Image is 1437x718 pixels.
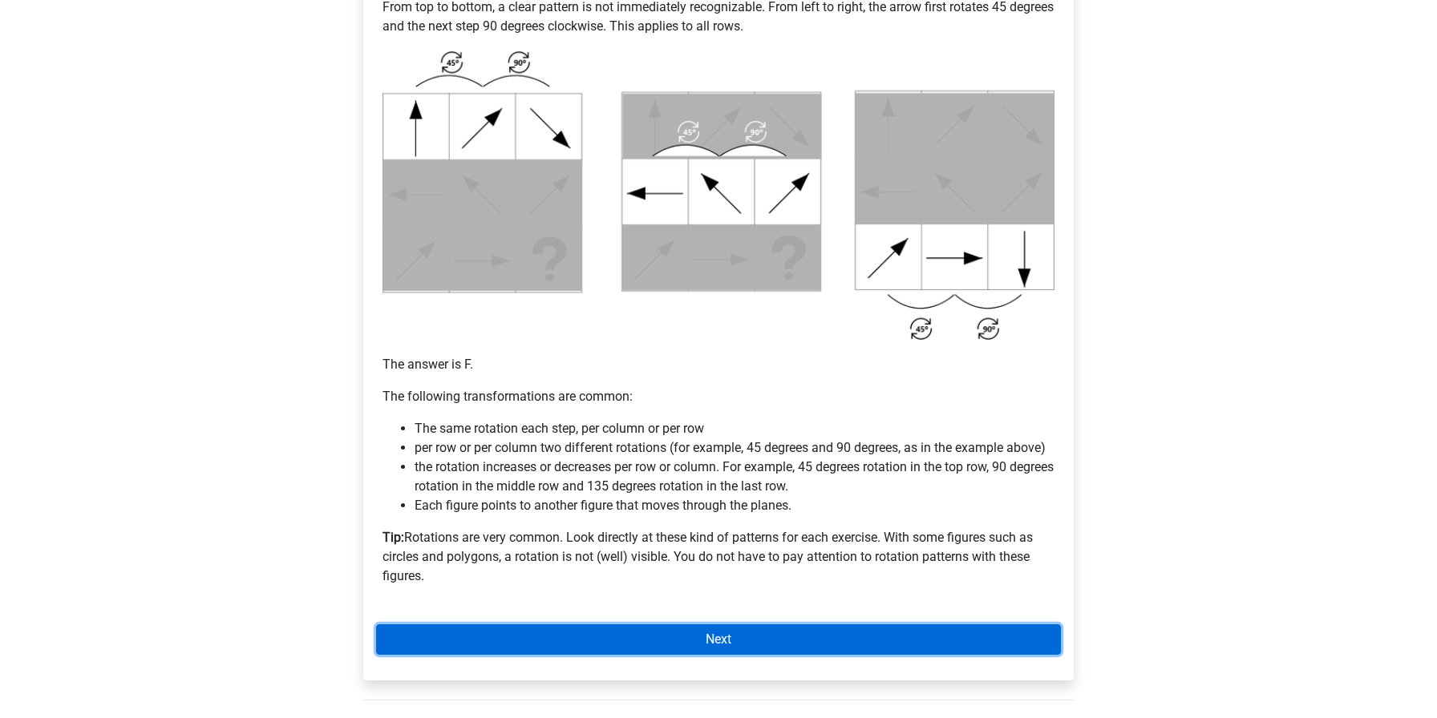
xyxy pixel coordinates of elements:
[415,458,1054,496] li: the rotation increases or decreases per row or column. For example, 45 degrees rotation in the to...
[376,624,1061,655] a: Next
[383,530,404,545] b: Tip:
[415,496,1054,515] li: Each figure points to another figure that moves through the planes.
[383,387,1054,406] p: The following transformations are common:
[415,438,1054,458] li: per row or per column two different rotations (for example, 45 degrees and 90 degrees, as in the ...
[383,49,1054,342] img: Voorbeeld5_2.png
[415,419,1054,438] li: The same rotation each step, per column or per row
[383,528,1054,586] p: Rotations are very common. Look directly at these kind of patterns for each exercise. With some f...
[383,355,1054,374] p: The answer is F.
